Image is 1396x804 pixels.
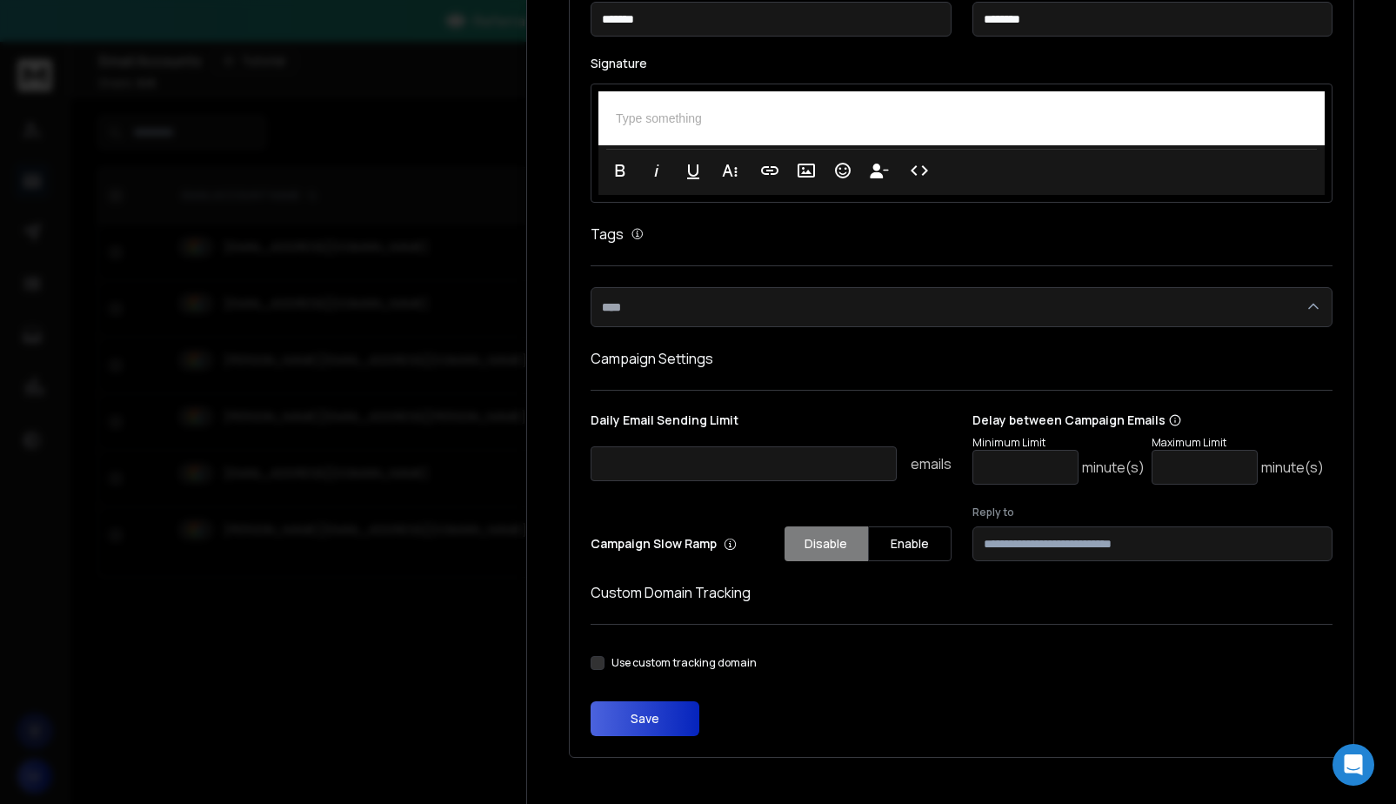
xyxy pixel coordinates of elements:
button: Emoticons [826,153,859,188]
p: Minimum Limit [972,436,1145,450]
h1: Custom Domain Tracking [591,582,1333,603]
button: Insert Image (⌘P) [790,153,823,188]
label: Reply to [972,506,1333,519]
h1: Campaign Settings [591,348,1333,369]
p: minute(s) [1261,457,1324,478]
button: More Text [713,153,746,188]
button: Underline (⌘U) [677,153,710,188]
button: Save [591,701,699,736]
div: Open Intercom Messenger [1333,744,1374,786]
button: Bold (⌘B) [604,153,637,188]
p: Delay between Campaign Emails [972,412,1324,429]
button: Insert Link (⌘K) [753,153,786,188]
h1: Tags [591,224,624,245]
p: Campaign Slow Ramp [591,535,737,553]
p: Maximum Limit [1152,436,1324,450]
button: Insert Unsubscribe Link [863,153,896,188]
p: minute(s) [1082,457,1145,478]
button: Italic (⌘I) [640,153,673,188]
button: Enable [868,526,952,561]
button: Disable [785,526,868,561]
p: emails [911,453,952,474]
p: Daily Email Sending Limit [591,412,952,436]
label: Use custom tracking domain [611,656,757,670]
label: Signature [591,57,1333,70]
